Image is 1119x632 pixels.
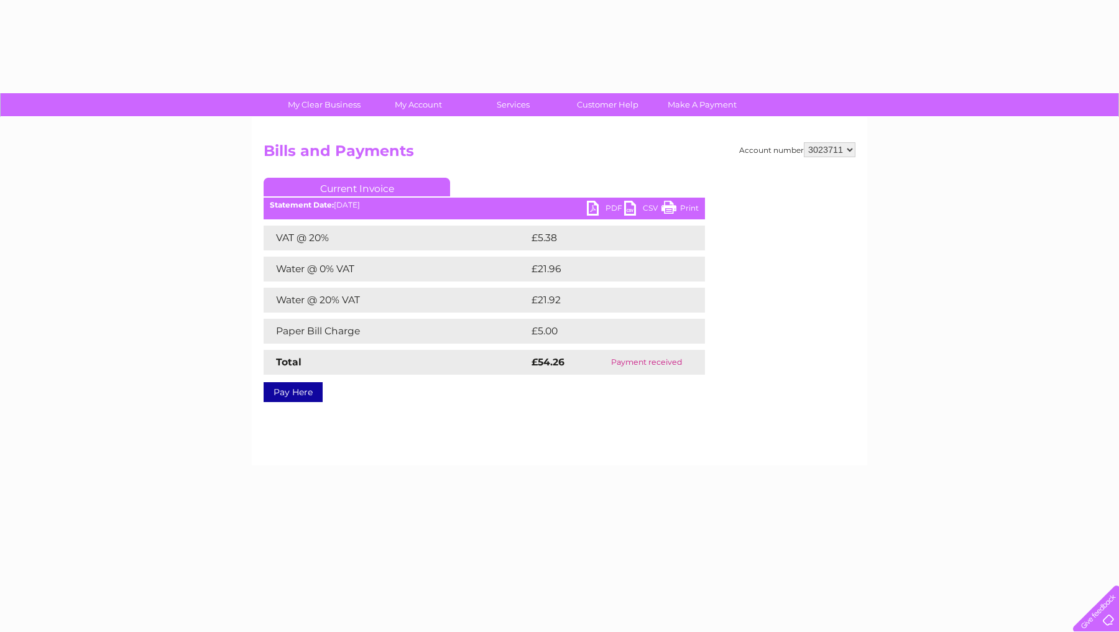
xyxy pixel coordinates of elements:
a: My Clear Business [273,93,375,116]
a: Current Invoice [264,178,450,196]
td: £21.92 [528,288,679,313]
div: [DATE] [264,201,705,209]
a: Make A Payment [651,93,753,116]
strong: Total [276,356,302,368]
a: Customer Help [556,93,659,116]
td: Paper Bill Charge [264,319,528,344]
td: £5.38 [528,226,676,250]
td: £5.00 [528,319,676,344]
a: CSV [624,201,661,219]
a: Pay Here [264,382,323,402]
h2: Bills and Payments [264,142,855,166]
a: Services [462,93,564,116]
td: Payment received [588,350,705,375]
td: Water @ 20% VAT [264,288,528,313]
a: Print [661,201,699,219]
td: Water @ 0% VAT [264,257,528,282]
b: Statement Date: [270,200,334,209]
a: PDF [587,201,624,219]
td: £21.96 [528,257,679,282]
strong: £54.26 [532,356,564,368]
a: My Account [367,93,470,116]
div: Account number [739,142,855,157]
td: VAT @ 20% [264,226,528,250]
